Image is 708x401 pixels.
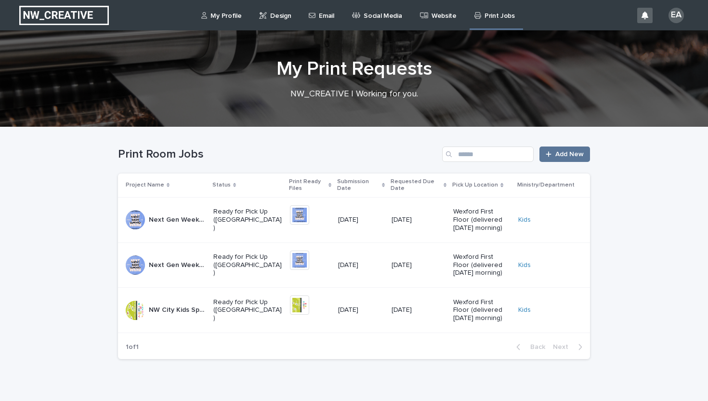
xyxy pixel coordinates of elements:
[453,208,511,232] p: Wexford First Floor (delivered [DATE] morning)
[149,259,208,269] p: Next Gen Weekend Flyers
[213,253,282,277] p: Ready for Pick Up ([GEOGRAPHIC_DATA])
[149,214,208,224] p: Next Gen Weekend Flyers
[442,147,534,162] input: Search
[118,335,146,359] p: 1 of 1
[518,216,531,224] a: Kids
[391,176,441,194] p: Requested Due Date
[289,176,326,194] p: Print Ready Files
[118,242,590,288] tr: Next Gen Weekend FlyersNext Gen Weekend Flyers Ready for Pick Up ([GEOGRAPHIC_DATA])[DATE][DATE]W...
[453,298,511,322] p: Wexford First Floor (delivered [DATE] morning)
[212,180,231,190] p: Status
[553,344,574,350] span: Next
[338,216,384,224] p: [DATE]
[118,57,590,80] h1: My Print Requests
[149,304,208,314] p: NW City Kids Space Posters
[213,298,282,322] p: Ready for Pick Up ([GEOGRAPHIC_DATA])
[161,89,547,100] p: NW_CREATIVE | Working for you.
[392,261,446,269] p: [DATE]
[549,343,590,351] button: Next
[669,8,684,23] div: EA
[118,288,590,333] tr: NW City Kids Space PostersNW City Kids Space Posters Ready for Pick Up ([GEOGRAPHIC_DATA])[DATE][...
[118,197,590,242] tr: Next Gen Weekend FlyersNext Gen Weekend Flyers Ready for Pick Up ([GEOGRAPHIC_DATA])[DATE][DATE]W...
[555,151,584,158] span: Add New
[453,253,511,277] p: Wexford First Floor (delivered [DATE] morning)
[539,147,590,162] a: Add New
[518,306,531,314] a: Kids
[126,180,164,190] p: Project Name
[524,344,545,350] span: Back
[452,180,498,190] p: Pick Up Location
[517,180,575,190] p: Ministry/Department
[518,261,531,269] a: Kids
[392,306,446,314] p: [DATE]
[392,216,446,224] p: [DATE]
[338,306,384,314] p: [DATE]
[213,208,282,232] p: Ready for Pick Up ([GEOGRAPHIC_DATA])
[19,6,109,25] img: EUIbKjtiSNGbmbK7PdmN
[338,261,384,269] p: [DATE]
[509,343,549,351] button: Back
[337,176,380,194] p: Submission Date
[118,147,438,161] h1: Print Room Jobs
